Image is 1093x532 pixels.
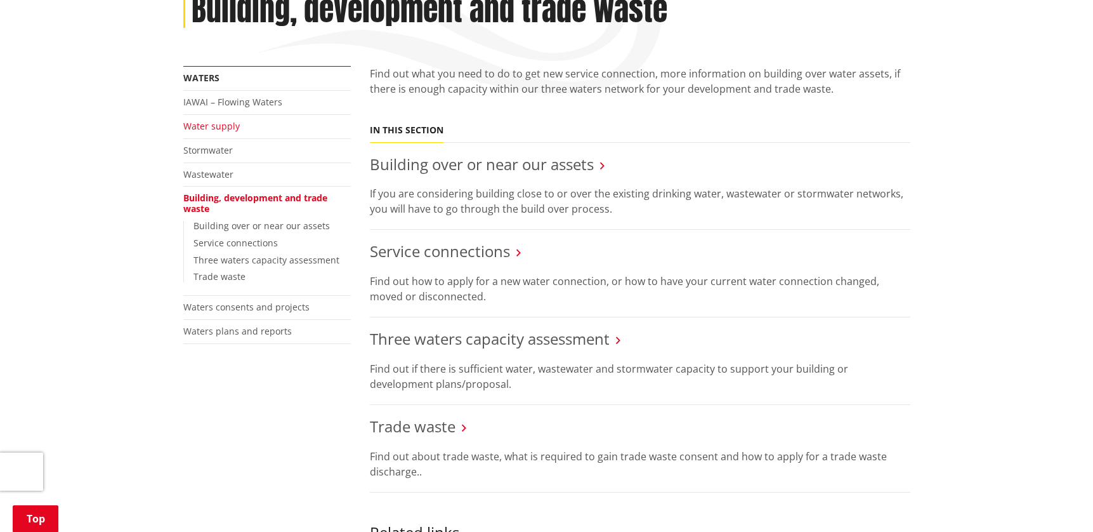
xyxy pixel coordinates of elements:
[370,186,910,216] p: If you are considering building close to or over the existing drinking water, wastewater or storm...
[193,220,330,232] a: Building over or near our assets
[183,192,327,215] a: Building, development and trade waste
[370,125,443,136] h5: In this section
[193,254,339,266] a: Three waters capacity assessment
[370,361,910,392] p: Find out if there is sufficient water, wastewater and stormwater capacity to support your buildin...
[370,449,910,479] p: Find out about trade waste, what is required to gain trade waste consent and how to apply for a t...
[1035,479,1080,524] iframe: Messenger Launcher
[183,120,240,132] a: Water supply
[370,274,910,304] p: Find out how to apply for a new water connection, or how to have your current water connection ch...
[183,96,282,108] a: IAWAI – Flowing Waters
[370,328,610,349] a: Three waters capacity assessment
[193,270,245,283] a: Trade waste
[370,241,510,262] a: Service connections
[370,416,455,437] a: Trade waste
[370,66,910,112] p: Find out what you need to do to get new service connection, more information on building over wat...
[183,168,233,180] a: Wastewater
[193,237,278,249] a: Service connections
[183,325,292,337] a: Waters plans and reports
[183,301,310,313] a: Waters consents and projects
[183,144,233,156] a: Stormwater
[183,72,219,84] a: Waters
[370,154,594,175] a: Building over or near our assets
[13,505,58,532] a: Top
